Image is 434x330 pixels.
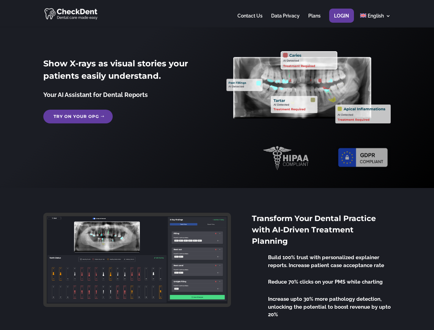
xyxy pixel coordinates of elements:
span: Transform Your Dental Practice with AI-Driven Treatment Planning [252,214,376,246]
img: X_Ray_annotated [226,51,390,123]
a: Plans [308,13,321,27]
img: CheckDent AI [44,7,98,20]
span: Your AI Assistant for Dental Reports [43,91,148,98]
a: English [360,13,391,27]
a: Contact Us [237,13,263,27]
h2: Show X-rays as visual stories your patients easily understand. [43,57,207,86]
span: English [368,13,384,19]
span: Reduce 70% clicks on your PMS while charting [268,279,383,285]
a: Data Privacy [271,13,300,27]
a: Try on your OPG [43,110,113,123]
a: Login [334,13,349,27]
span: Build 100% trust with personalized explainer reports. Increase patient case acceptance rate [268,254,384,268]
span: Increase upto 30% more pathology detection, unlocking the potential to boost revenue by upto 20% [268,296,391,318]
